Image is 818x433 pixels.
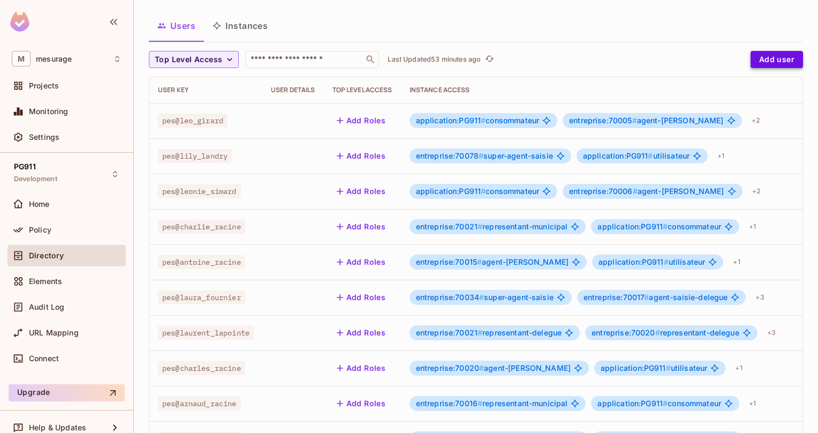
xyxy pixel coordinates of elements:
span: Development [14,175,57,183]
span: refresh [485,54,494,65]
button: Add Roles [332,289,390,306]
span: entreprise:70020 [592,328,660,337]
span: entreprise:70021 [416,328,483,337]
span: # [481,116,486,125]
span: super-agent-saisie [416,152,553,160]
span: Audit Log [29,303,64,311]
span: application:PG911 [601,363,671,372]
span: entreprise:70034 [416,293,484,302]
div: + 1 [745,395,760,412]
span: Connect [29,354,59,363]
div: + 1 [713,147,729,165]
div: User Details [271,86,315,94]
span: M [12,51,31,66]
span: consommateur [597,222,721,231]
span: entreprise:70021 [416,222,483,231]
span: representant-delegue [592,329,739,337]
span: utilisateur [599,258,705,266]
span: application:PG911 [416,116,486,125]
span: pes@leo_girard [158,114,228,128]
div: + 2 [747,112,764,129]
p: Last Updated 53 minutes ago [388,55,481,64]
span: Top Level Access [155,53,222,66]
span: Home [29,200,50,208]
span: # [632,116,637,125]
span: # [666,363,671,372]
span: Settings [29,133,59,141]
span: Policy [29,226,51,234]
span: Monitoring [29,107,69,116]
button: Users [149,12,204,39]
span: application:PG911 [416,186,486,196]
span: pes@leonie_simard [158,184,241,198]
button: Instances [204,12,276,39]
span: agent-[PERSON_NAME] [569,187,724,196]
span: Workspace: mesurage [36,55,72,63]
img: SReyMgAAAABJRU5ErkJggg== [10,12,29,32]
button: refresh [483,53,496,66]
span: pes@laurent_lapointe [158,326,254,340]
span: agent-saisie-delegue [584,293,728,302]
span: Elements [29,277,62,286]
span: # [663,222,668,231]
span: application:PG911 [599,257,669,266]
span: pes@laura_fournier [158,290,245,304]
button: Add Roles [332,360,390,377]
div: + 3 [751,289,768,306]
span: pes@antoine_racine [158,255,245,269]
span: pes@charles_racine [158,361,245,375]
span: entreprise:70078 [416,151,484,160]
span: entreprise:70020 [416,363,484,372]
span: PG911 [14,162,36,171]
span: application:PG911 [583,151,653,160]
span: pes@arnaud_racine [158,397,241,410]
span: # [633,186,638,196]
span: entreprise:70015 [416,257,482,266]
span: utilisateur [583,152,690,160]
span: entreprise:70006 [569,186,638,196]
div: + 1 [731,360,746,377]
span: # [478,222,482,231]
span: entreprise:70005 [569,116,637,125]
div: + 3 [763,324,780,341]
span: # [479,293,484,302]
span: consommateur [416,116,540,125]
button: Add Roles [332,218,390,235]
div: Top Level Access [332,86,392,94]
span: representant-municipal [416,399,568,408]
span: URL Mapping [29,329,79,337]
button: Add Roles [332,112,390,129]
button: Add Roles [332,147,390,165]
button: Add Roles [332,183,390,200]
span: consommateur [416,187,540,196]
span: agent-[PERSON_NAME] [416,364,571,372]
button: Add Roles [332,253,390,271]
span: pes@lily_landry [158,149,232,163]
div: + 1 [729,253,744,271]
span: representant-delegue [416,329,562,337]
span: # [477,257,482,266]
button: Add Roles [332,324,390,341]
span: application:PG911 [597,222,668,231]
span: # [663,399,668,408]
button: Add user [751,51,803,68]
div: + 1 [745,218,760,235]
span: agent-[PERSON_NAME] [569,116,723,125]
button: Top Level Access [149,51,239,68]
span: # [478,399,482,408]
span: # [655,328,660,337]
span: # [478,328,482,337]
span: entreprise:70016 [416,399,483,408]
span: Click to refresh data [481,53,496,66]
button: Add Roles [332,395,390,412]
span: Projects [29,81,59,90]
span: Directory [29,251,64,260]
span: representant-municipal [416,222,568,231]
span: agent-[PERSON_NAME] [416,258,569,266]
div: + 2 [748,183,765,200]
span: # [648,151,653,160]
span: # [479,151,483,160]
span: # [664,257,669,266]
span: # [644,293,649,302]
span: # [479,363,484,372]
